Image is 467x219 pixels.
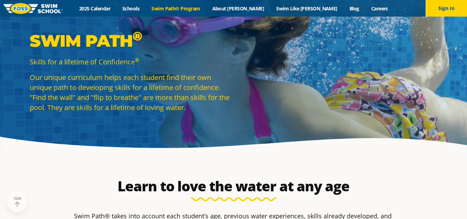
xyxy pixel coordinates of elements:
[30,30,230,51] p: Swim Path
[365,5,394,12] a: Careers
[3,3,63,14] img: FOSS Swim School Logo
[206,5,270,12] a: About [PERSON_NAME]
[71,178,397,194] h2: Learn to love the water at any age
[270,5,344,12] a: Swim Like [PERSON_NAME]
[13,197,21,207] div: TOP
[73,5,116,12] a: 2025 Calendar
[146,5,206,12] a: Swim Path® Program
[135,56,139,63] sup: ®
[30,72,230,112] p: Our unique curriculum helps each student find their own unique path to developing skills for a li...
[133,28,142,44] sup: ®
[116,5,146,12] a: Schools
[343,5,365,12] a: Blog
[30,57,230,67] p: Skills for a lifetime of Confidence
